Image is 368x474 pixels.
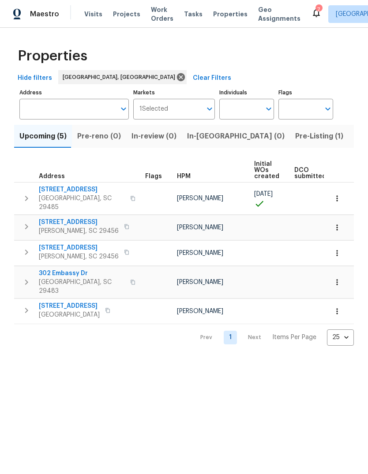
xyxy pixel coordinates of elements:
[294,167,326,179] span: DCO submitted
[19,90,129,95] label: Address
[133,90,215,95] label: Markets
[177,279,223,285] span: [PERSON_NAME]
[39,310,100,319] span: [GEOGRAPHIC_DATA]
[39,269,125,278] span: 302 Embassy Dr
[39,173,65,179] span: Address
[278,90,333,95] label: Flags
[63,73,179,82] span: [GEOGRAPHIC_DATA], [GEOGRAPHIC_DATA]
[192,329,354,346] nav: Pagination Navigation
[219,90,274,95] label: Individuals
[184,11,203,17] span: Tasks
[39,194,125,212] span: [GEOGRAPHIC_DATA], SC 29485
[258,5,300,23] span: Geo Assignments
[295,130,343,142] span: Pre-Listing (1)
[254,161,279,179] span: Initial WOs created
[39,252,119,261] span: [PERSON_NAME], SC 29456
[131,130,176,142] span: In-review (0)
[177,195,223,202] span: [PERSON_NAME]
[177,224,223,231] span: [PERSON_NAME]
[177,250,223,256] span: [PERSON_NAME]
[254,191,273,197] span: [DATE]
[84,10,102,19] span: Visits
[77,130,121,142] span: Pre-reno (0)
[263,103,275,115] button: Open
[272,333,316,342] p: Items Per Page
[187,130,285,142] span: In-[GEOGRAPHIC_DATA] (0)
[39,302,100,310] span: [STREET_ADDRESS]
[193,73,231,84] span: Clear Filters
[39,185,125,194] span: [STREET_ADDRESS]
[39,243,119,252] span: [STREET_ADDRESS]
[203,103,216,115] button: Open
[39,227,119,235] span: [PERSON_NAME], SC 29456
[322,103,334,115] button: Open
[327,326,354,349] div: 25
[315,5,322,14] div: 7
[177,308,223,314] span: [PERSON_NAME]
[39,218,119,227] span: [STREET_ADDRESS]
[117,103,130,115] button: Open
[18,52,87,60] span: Properties
[224,331,237,344] a: Goto page 1
[213,10,248,19] span: Properties
[151,5,173,23] span: Work Orders
[19,130,67,142] span: Upcoming (5)
[18,73,52,84] span: Hide filters
[39,278,125,295] span: [GEOGRAPHIC_DATA], SC 29483
[14,70,56,86] button: Hide filters
[177,173,191,179] span: HPM
[113,10,140,19] span: Projects
[58,70,187,84] div: [GEOGRAPHIC_DATA], [GEOGRAPHIC_DATA]
[145,173,162,179] span: Flags
[30,10,59,19] span: Maestro
[189,70,235,86] button: Clear Filters
[139,105,168,113] span: 1 Selected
